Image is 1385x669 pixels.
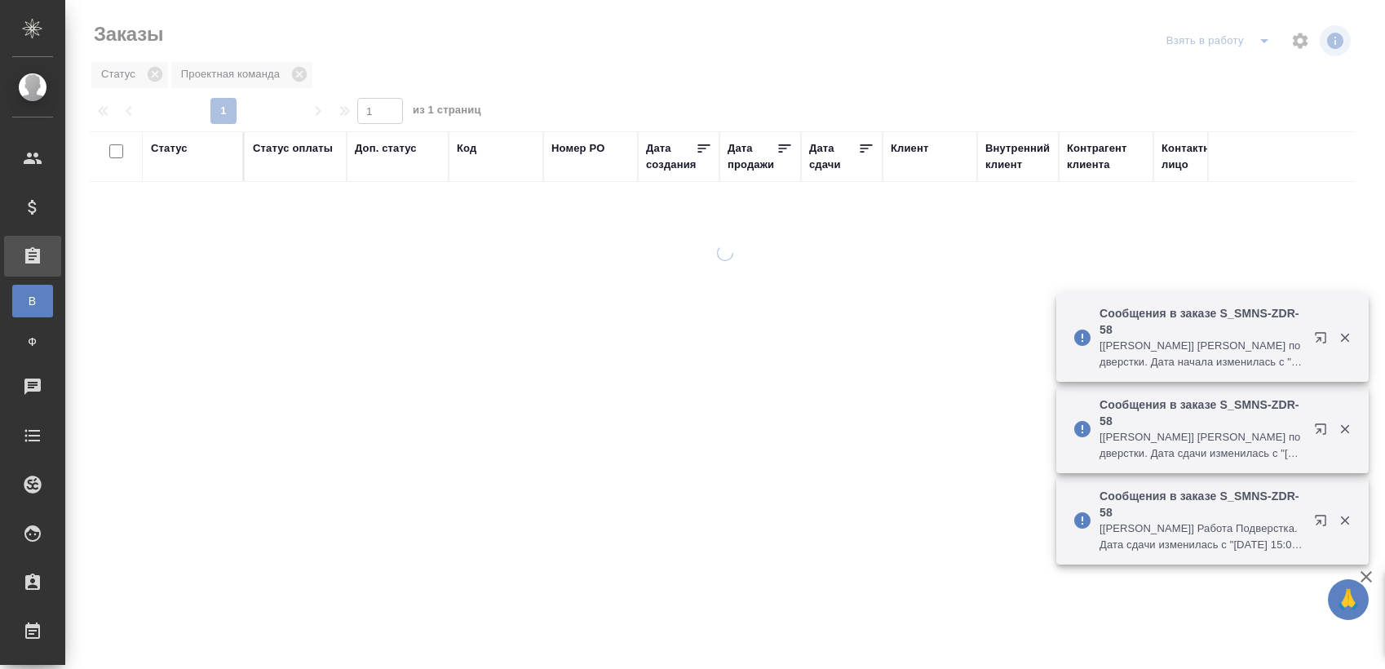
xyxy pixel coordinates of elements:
[1067,140,1145,173] div: Контрагент клиента
[551,140,604,157] div: Номер PO
[1162,140,1240,173] div: Контактное лицо
[1100,305,1303,338] p: Сообщения в заказе S_SMNS-ZDR-58
[12,326,53,358] a: Ф
[1304,413,1343,452] button: Открыть в новой вкладке
[253,140,333,157] div: Статус оплаты
[457,140,476,157] div: Код
[891,140,928,157] div: Клиент
[985,140,1051,173] div: Внутренний клиент
[1328,422,1361,436] button: Закрыть
[12,285,53,317] a: В
[1304,504,1343,543] button: Открыть в новой вкладке
[1100,429,1303,462] p: [[PERSON_NAME]] [PERSON_NAME] подверстки. Дата сдачи изменилась с "[DATE] 4:00 PM" на "[DATE] 5:0...
[1100,397,1303,429] p: Сообщения в заказе S_SMNS-ZDR-58
[1100,521,1303,553] p: [[PERSON_NAME]] Работа Подверстка. Дата сдачи изменилась с "[DATE] 15:00" на "[DATE] 16:00"
[1304,321,1343,361] button: Открыть в новой вкладке
[1100,338,1303,370] p: [[PERSON_NAME]] [PERSON_NAME] подверстки. Дата начала изменилась с "[DATE] 3:00 PM" на "[DATE] 4:...
[1328,330,1361,345] button: Закрыть
[1328,513,1361,528] button: Закрыть
[20,334,45,350] span: Ф
[355,140,417,157] div: Доп. статус
[809,140,858,173] div: Дата сдачи
[646,140,696,173] div: Дата создания
[151,140,188,157] div: Статус
[728,140,777,173] div: Дата продажи
[1100,488,1303,521] p: Сообщения в заказе S_SMNS-ZDR-58
[20,293,45,309] span: В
